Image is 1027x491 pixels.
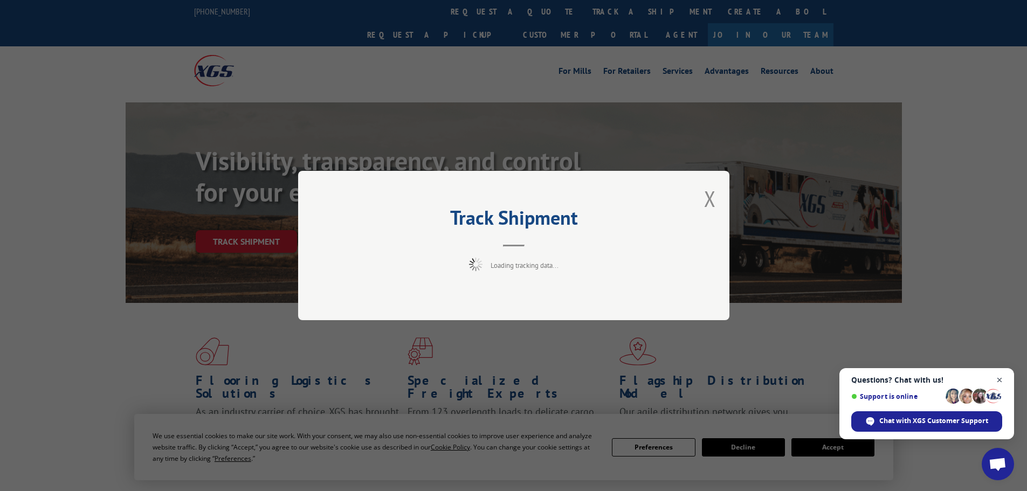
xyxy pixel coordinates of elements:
div: Chat with XGS Customer Support [851,411,1002,432]
span: Support is online [851,392,942,400]
span: Loading tracking data... [491,261,559,270]
img: xgs-loading [469,258,483,271]
span: Chat with XGS Customer Support [879,416,988,426]
div: Open chat [982,448,1014,480]
span: Questions? Chat with us! [851,376,1002,384]
span: Close chat [993,374,1007,387]
h2: Track Shipment [352,210,676,231]
button: Close modal [704,184,716,213]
